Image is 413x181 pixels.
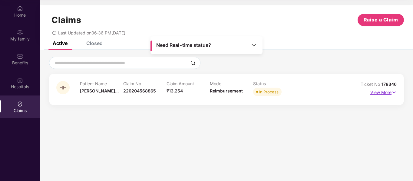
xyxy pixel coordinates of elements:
[382,82,397,87] span: 178346
[17,53,23,59] img: svg+xml;base64,PHN2ZyBpZD0iQmVuZWZpdHMiIHhtbG5zPSJodHRwOi8vd3d3LnczLm9yZy8yMDAwL3N2ZyIgd2lkdGg9Ij...
[190,60,195,65] img: svg+xml;base64,PHN2ZyBpZD0iU2VhcmNoLTMyeDMyIiB4bWxucz0iaHR0cDovL3d3dy53My5vcmcvMjAwMC9zdmciIHdpZH...
[253,81,296,86] p: Status
[17,5,23,11] img: svg+xml;base64,PHN2ZyBpZD0iSG9tZSIgeG1sbnM9Imh0dHA6Ly93d3cudzMub3JnLzIwMDAvc3ZnIiB3aWR0aD0iMjAiIG...
[392,89,397,96] img: svg+xml;base64,PHN2ZyB4bWxucz0iaHR0cDovL3d3dy53My5vcmcvMjAwMC9zdmciIHdpZHRoPSIxNyIgaGVpZ2h0PSIxNy...
[17,29,23,35] img: svg+xml;base64,PHN2ZyB3aWR0aD0iMjAiIGhlaWdodD0iMjAiIHZpZXdCb3g9IjAgMCAyMCAyMCIgZmlsbD0ibm9uZSIgeG...
[364,16,398,24] span: Raise a Claim
[17,101,23,107] img: svg+xml;base64,PHN2ZyBpZD0iQ2xhaW0iIHhtbG5zPSJodHRwOi8vd3d3LnczLm9yZy8yMDAwL3N2ZyIgd2lkdGg9IjIwIi...
[123,88,156,93] span: 220204568865
[59,85,67,90] span: HH
[259,89,279,95] div: In Process
[167,81,210,86] p: Claim Amount
[17,77,23,83] img: svg+xml;base64,PHN2ZyBpZD0iSG9zcGl0YWxzIiB4bWxucz0iaHR0cDovL3d3dy53My5vcmcvMjAwMC9zdmciIHdpZHRoPS...
[80,88,119,93] span: [PERSON_NAME]...
[251,42,257,48] img: Toggle Icon
[167,88,183,93] span: ₹13,254
[156,42,211,48] span: Need Real-time status?
[361,82,382,87] span: Ticket No
[58,30,125,35] span: Last Updated on 06:36 PM[DATE]
[358,14,404,26] button: Raise a Claim
[51,15,81,25] h1: Claims
[52,30,56,35] span: redo
[86,40,103,46] div: Closed
[80,81,123,86] p: Patient Name
[370,88,397,96] p: View More
[53,40,68,46] div: Active
[210,88,243,93] span: Reimbursement
[123,81,167,86] p: Claim No
[210,81,253,86] p: Mode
